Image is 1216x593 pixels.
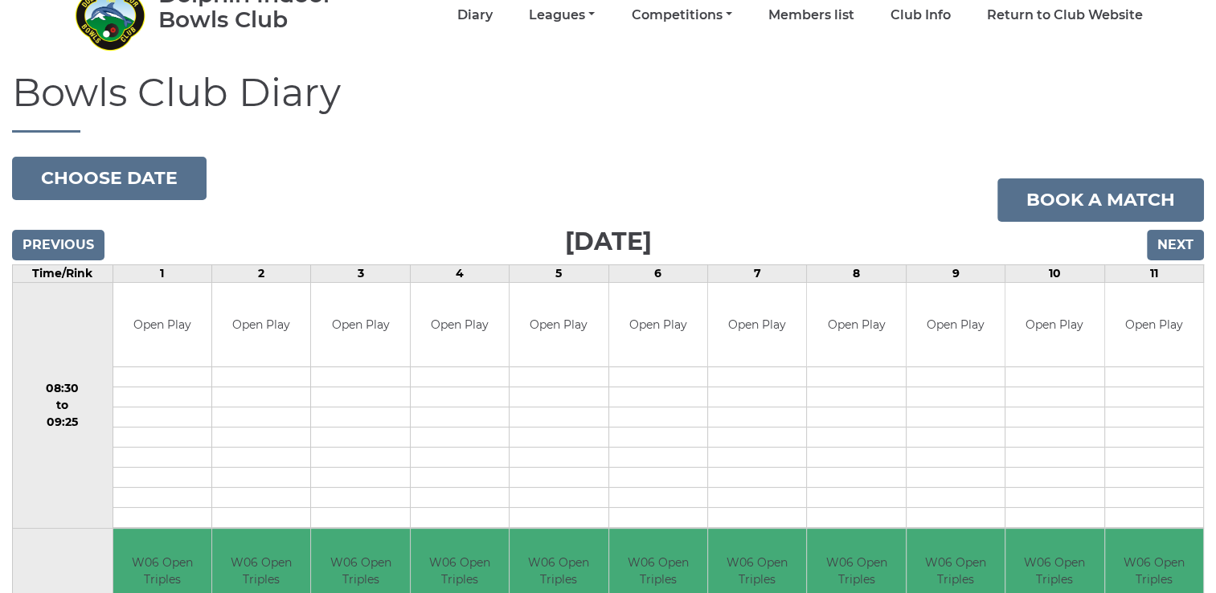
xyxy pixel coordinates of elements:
td: Open Play [807,283,905,367]
td: 5 [510,264,608,282]
td: 1 [113,264,211,282]
td: 7 [707,264,806,282]
a: Competitions [631,6,731,24]
a: Members list [768,6,854,24]
a: Diary [457,6,493,24]
a: Club Info [891,6,951,24]
td: Open Play [1105,283,1204,367]
td: Open Play [907,283,1005,367]
td: 3 [311,264,410,282]
input: Next [1147,230,1204,260]
td: 9 [906,264,1005,282]
td: Open Play [113,283,211,367]
a: Return to Club Website [987,6,1143,24]
td: Open Play [411,283,509,367]
td: 10 [1005,264,1104,282]
td: 2 [211,264,310,282]
td: Time/Rink [13,264,113,282]
a: Book a match [997,178,1204,222]
td: Open Play [212,283,310,367]
td: Open Play [510,283,608,367]
td: 08:30 to 09:25 [13,282,113,529]
td: Open Play [609,283,707,367]
a: Leagues [529,6,595,24]
td: 6 [608,264,707,282]
td: 8 [807,264,906,282]
h1: Bowls Club Diary [12,72,1204,133]
td: Open Play [311,283,409,367]
td: Open Play [708,283,806,367]
td: 4 [410,264,509,282]
td: Open Play [1005,283,1103,367]
td: 11 [1104,264,1204,282]
button: Choose date [12,157,207,200]
input: Previous [12,230,104,260]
